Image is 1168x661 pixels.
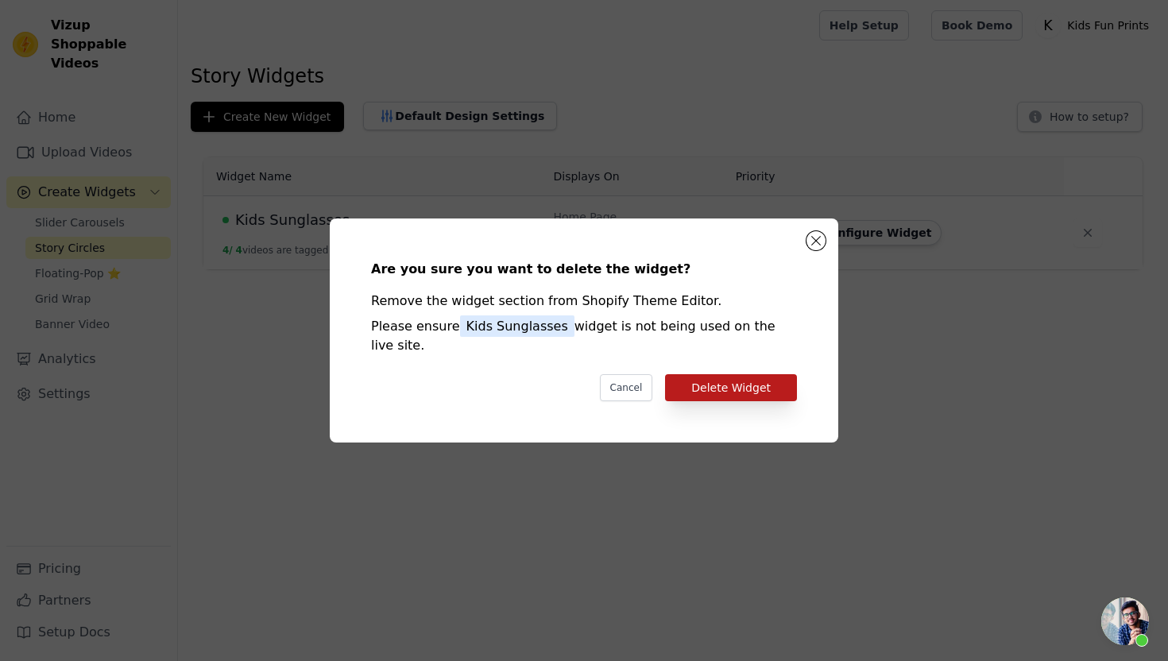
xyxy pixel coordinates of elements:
button: Delete Widget [665,374,797,401]
span: Kids Sunglasses [460,315,574,337]
button: Cancel [600,374,653,401]
a: Open chat [1101,597,1149,645]
div: Are you sure you want to delete the widget? [371,260,797,279]
div: Please ensure widget is not being used on the live site. [371,317,797,355]
div: Remove the widget section from Shopify Theme Editor. [371,292,797,311]
button: Close modal [806,231,826,250]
